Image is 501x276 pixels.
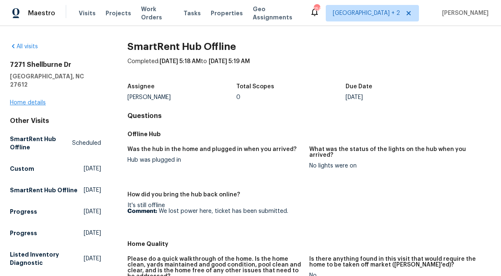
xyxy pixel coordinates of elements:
a: Custom[DATE] [10,161,101,176]
b: Comment: [127,208,157,214]
div: 0 [236,94,346,100]
div: [DATE] [346,94,455,100]
a: Listed Inventory Diagnostic[DATE] [10,247,101,270]
a: All visits [10,44,38,50]
div: Other Visits [10,117,101,125]
span: Geo Assignments [253,5,300,21]
h5: Is there anything found in this visit that would require the home to be taken off market ([PERSON... [309,256,485,268]
a: Progress[DATE] [10,226,101,241]
span: Projects [106,9,131,17]
h5: Was the hub in the home and plugged in when you arrived? [127,146,296,152]
h5: Total Scopes [236,84,274,90]
span: [DATE] [84,255,101,263]
h5: How did you bring the hub back online? [127,192,240,198]
h5: SmartRent Hub Offline [10,135,72,151]
div: Completed: to [127,57,491,79]
span: [DATE] [84,208,101,216]
span: [PERSON_NAME] [439,9,489,17]
span: Work Orders [141,5,174,21]
a: SmartRent Hub Offline[DATE] [10,183,101,198]
span: [DATE] [84,186,101,194]
span: [DATE] [84,165,101,173]
h5: Due Date [346,84,372,90]
div: Hub was plugged in [127,157,303,163]
h5: Home Quality [127,240,491,248]
span: Scheduled [72,139,101,147]
span: Visits [79,9,96,17]
h2: SmartRent Hub Offline [127,42,491,51]
span: [DATE] 5:18 AM [160,59,201,64]
h5: [GEOGRAPHIC_DATA], NC 27612 [10,72,101,89]
h4: Questions [127,112,491,120]
div: It's still offline [127,203,303,214]
p: We lost power here, ticket has been submitted. [127,208,303,214]
span: [GEOGRAPHIC_DATA] + 2 [333,9,400,17]
h2: 7271 Shellburne Dr [10,61,101,69]
div: 150 [314,5,320,13]
h5: Progress [10,208,37,216]
h5: SmartRent Hub Offline [10,186,78,194]
a: SmartRent Hub OfflineScheduled [10,132,101,155]
h5: Listed Inventory Diagnostic [10,250,84,267]
a: Home details [10,100,46,106]
span: [DATE] [84,229,101,237]
span: [DATE] 5:19 AM [209,59,250,64]
h5: Progress [10,229,37,237]
div: No lights were on [309,163,485,169]
h5: Custom [10,165,34,173]
div: [PERSON_NAME] [127,94,237,100]
span: Tasks [183,10,201,16]
span: Properties [211,9,243,17]
h5: Offline Hub [127,130,491,138]
span: Maestro [28,9,55,17]
h5: Assignee [127,84,155,90]
a: Progress[DATE] [10,204,101,219]
h5: What was the status of the lights on the hub when you arrived? [309,146,485,158]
